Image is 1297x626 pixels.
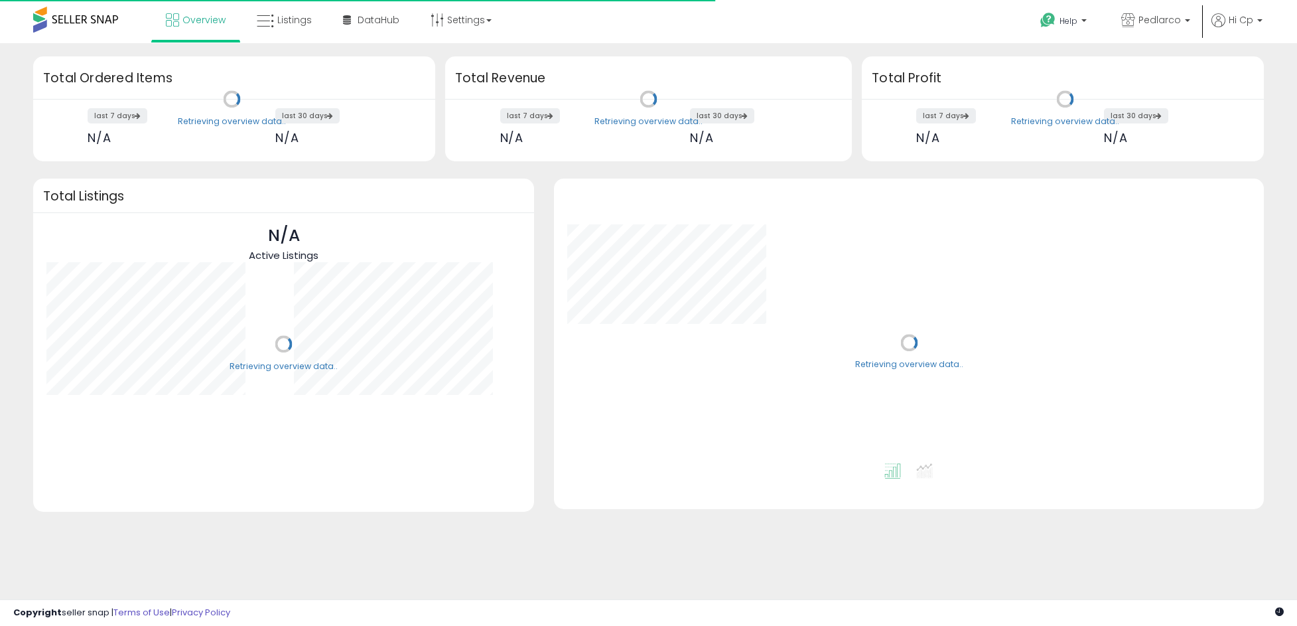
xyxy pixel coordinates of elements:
[594,116,703,127] div: Retrieving overview data..
[1040,12,1056,29] i: Get Help
[358,13,399,27] span: DataHub
[855,359,963,371] div: Retrieving overview data..
[230,360,338,372] div: Retrieving overview data..
[1211,13,1263,43] a: Hi Cp
[182,13,226,27] span: Overview
[1229,13,1253,27] span: Hi Cp
[1138,13,1181,27] span: Pedlarco
[178,116,286,127] div: Retrieving overview data..
[1030,2,1100,43] a: Help
[1011,116,1119,127] div: Retrieving overview data..
[1059,15,1077,27] span: Help
[277,13,312,27] span: Listings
